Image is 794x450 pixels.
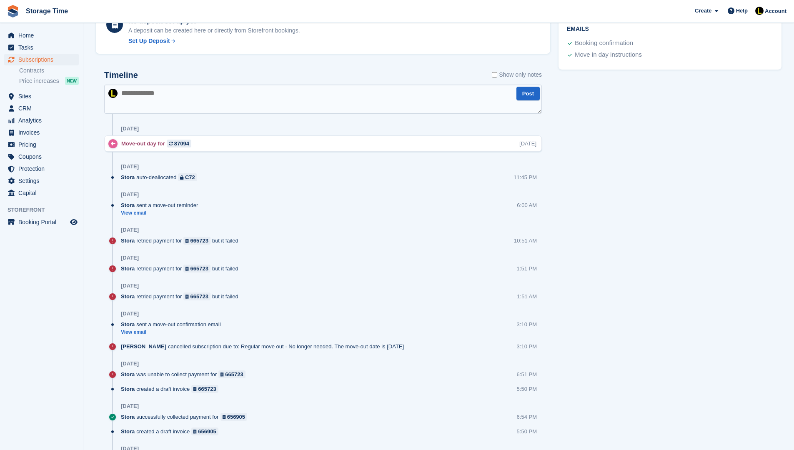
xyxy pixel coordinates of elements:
[18,54,68,65] span: Subscriptions
[121,227,139,233] div: [DATE]
[65,77,79,85] div: NEW
[121,125,139,132] div: [DATE]
[185,173,195,181] div: C72
[121,320,135,328] span: Stora
[121,255,139,261] div: [DATE]
[121,292,135,300] span: Stora
[4,42,79,53] a: menu
[517,320,537,328] div: 3:10 PM
[765,7,786,15] span: Account
[220,413,248,421] a: 656905
[121,237,135,245] span: Stora
[174,140,189,147] div: 87094
[167,140,191,147] a: 87094
[183,265,210,272] a: 665723
[516,87,540,100] button: Post
[517,342,537,350] div: 3:10 PM
[517,292,537,300] div: 1:51 AM
[121,140,195,147] div: Move-out day for
[517,413,537,421] div: 6:54 PM
[18,115,68,126] span: Analytics
[121,173,135,181] span: Stora
[19,67,79,75] a: Contracts
[517,385,537,393] div: 5:50 PM
[4,216,79,228] a: menu
[121,191,139,198] div: [DATE]
[121,201,135,209] span: Stora
[121,370,250,378] div: was unable to collect payment for
[121,265,243,272] div: retried payment for but it failed
[7,5,19,17] img: stora-icon-8386f47178a22dfd0bd8f6a31ec36ba5ce8667c1dd55bd0f319d3a0aa187defe.svg
[519,140,536,147] div: [DATE]
[18,139,68,150] span: Pricing
[513,173,537,181] div: 11:45 PM
[121,282,139,289] div: [DATE]
[517,201,537,209] div: 6:00 AM
[18,187,68,199] span: Capital
[4,175,79,187] a: menu
[8,206,83,214] span: Storefront
[121,360,139,367] div: [DATE]
[121,370,135,378] span: Stora
[18,127,68,138] span: Invoices
[190,292,208,300] div: 665723
[121,413,135,421] span: Stora
[4,115,79,126] a: menu
[121,427,135,435] span: Stora
[121,413,251,421] div: successfully collected payment for
[18,42,68,53] span: Tasks
[18,175,68,187] span: Settings
[69,217,79,227] a: Preview store
[567,26,773,32] h2: Emails
[4,90,79,102] a: menu
[492,70,497,79] input: Show only notes
[198,385,216,393] div: 665723
[18,102,68,114] span: CRM
[517,370,537,378] div: 6:51 PM
[178,173,197,181] a: C72
[128,37,300,45] a: Set Up Deposit
[18,163,68,175] span: Protection
[190,237,208,245] div: 665723
[121,210,202,217] a: View email
[4,54,79,65] a: menu
[517,427,537,435] div: 5:50 PM
[198,427,216,435] div: 656905
[4,102,79,114] a: menu
[4,151,79,162] a: menu
[19,76,79,85] a: Price increases NEW
[695,7,711,15] span: Create
[191,427,218,435] a: 656905
[191,385,218,393] a: 665723
[755,7,764,15] img: Laaibah Sarwar
[4,187,79,199] a: menu
[18,30,68,41] span: Home
[190,265,208,272] div: 665723
[575,50,642,60] div: Move in day instructions
[121,201,202,209] div: sent a move-out reminder
[736,7,748,15] span: Help
[225,370,243,378] div: 665723
[121,173,201,181] div: auto-deallocated
[121,265,135,272] span: Stora
[18,151,68,162] span: Coupons
[121,292,243,300] div: retried payment for but it failed
[4,139,79,150] a: menu
[108,89,118,98] img: Laaibah Sarwar
[514,237,537,245] div: 10:51 AM
[492,70,542,79] label: Show only notes
[18,216,68,228] span: Booking Portal
[4,30,79,41] a: menu
[121,342,166,350] span: [PERSON_NAME]
[19,77,59,85] span: Price increases
[218,370,245,378] a: 665723
[121,403,139,410] div: [DATE]
[183,237,210,245] a: 665723
[227,413,245,421] div: 656905
[121,310,139,317] div: [DATE]
[517,265,537,272] div: 1:51 PM
[128,37,170,45] div: Set Up Deposit
[183,292,210,300] a: 665723
[121,163,139,170] div: [DATE]
[121,385,223,393] div: created a draft invoice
